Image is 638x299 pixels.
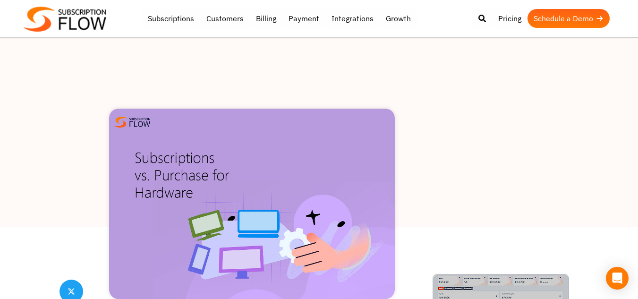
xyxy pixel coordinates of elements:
a: Billing [250,9,282,28]
div: Open Intercom Messenger [606,267,629,290]
a: Growth [380,9,417,28]
a: Integrations [325,9,380,28]
img: Hardware Subscriptions vs. One-Time Purchases [109,109,395,299]
a: Pricing [492,9,527,28]
img: Subscriptionflow [24,7,106,32]
a: Schedule a Demo [527,9,610,28]
a: Payment [282,9,325,28]
a: Subscriptions [142,9,200,28]
a: Customers [200,9,250,28]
